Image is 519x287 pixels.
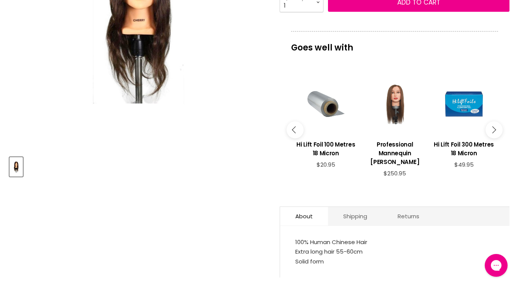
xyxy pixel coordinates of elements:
button: Hi Lift Mannequin Head Cherry [10,157,23,177]
a: About [280,207,328,225]
a: View product:Hi Lift Foil 300 Metres 18 Micron [433,134,494,161]
li: Solid form [295,257,494,266]
iframe: Gorgias live chat messenger [481,251,511,279]
span: $250.95 [384,169,406,177]
a: Shipping [328,207,382,225]
li: Extra long hair 55-60cm [295,247,494,257]
span: $20.95 [317,161,335,169]
p: Goes well with [291,31,498,56]
a: View product:Hi Lift Foil 100 Metres 18 Micron [295,134,356,161]
span: $49.95 [454,161,474,169]
a: View product:Professional Mannequin Angie [364,134,425,170]
h3: Professional Mannequin [PERSON_NAME] [364,140,425,166]
h3: Hi Lift Foil 300 Metres 18 Micron [433,140,494,158]
img: Hi Lift Mannequin Head Cherry [10,158,22,176]
div: Product thumbnails [8,155,268,177]
h3: Hi Lift Foil 100 Metres 18 Micron [295,140,356,158]
a: Returns [382,207,435,225]
li: 100% Human Chinese Hair [295,237,494,247]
